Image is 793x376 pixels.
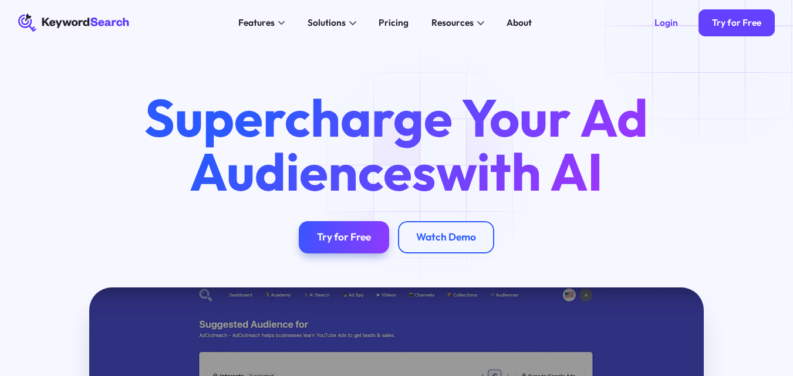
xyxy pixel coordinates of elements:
[431,16,474,29] div: Resources
[317,231,371,244] div: Try for Free
[436,138,603,204] span: with AI
[416,231,476,244] div: Watch Demo
[379,16,409,29] div: Pricing
[654,17,678,28] div: Login
[372,13,416,32] a: Pricing
[698,9,775,37] a: Try for Free
[123,91,669,199] h1: Supercharge Your Ad Audiences
[507,16,532,29] div: About
[500,13,539,32] a: About
[640,9,691,37] a: Login
[308,16,346,29] div: Solutions
[712,17,761,28] div: Try for Free
[238,16,275,29] div: Features
[299,221,389,253] a: Try for Free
